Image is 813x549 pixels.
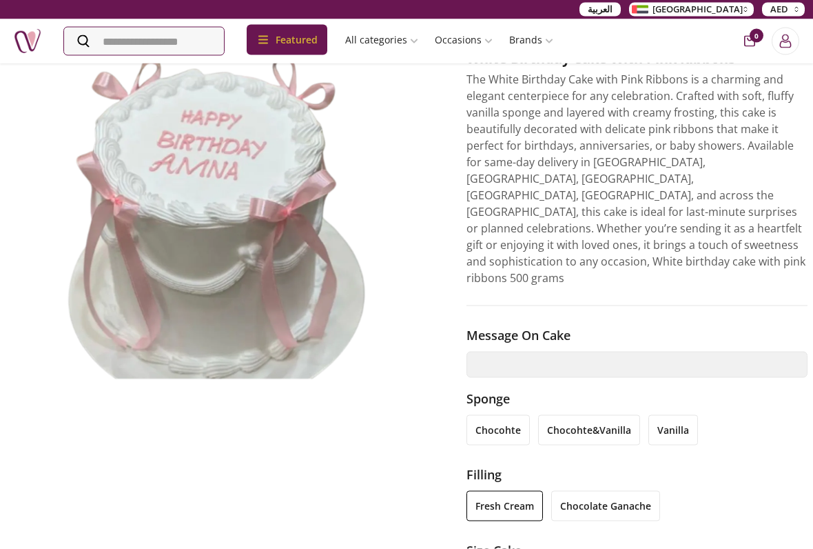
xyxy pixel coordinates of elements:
[588,3,613,17] span: العربية
[466,71,807,286] p: The White Birthday Cake with Pink Ribbons is a charming and elegant centerpiece for any celebrati...
[466,415,530,446] li: chocohte
[14,28,41,55] img: Nigwa-uae-gifts
[247,25,327,55] div: Featured
[466,389,807,408] h3: Sponge
[466,491,543,521] li: fresh cream
[772,28,799,55] button: Login
[750,29,763,43] span: 0
[466,465,807,484] h3: filling
[762,3,805,17] button: AED
[648,415,698,446] li: vanilla
[501,28,562,52] a: Brands
[551,491,660,521] li: chocolate ganache
[337,28,426,52] a: All categories
[6,13,439,396] img: White birthday cake with pink ribbons White Birthday Cake with Pink Ribbons كيك عيد ميلاد أبيض بش...
[64,28,224,55] input: Search
[770,3,788,17] span: AED
[426,28,501,52] a: Occasions
[632,6,648,14] img: Arabic_dztd3n.png
[466,326,807,345] h3: Message on cake
[744,36,755,47] button: cart-button
[652,3,743,17] span: [GEOGRAPHIC_DATA]
[538,415,640,446] li: chocohte&vanilla
[629,3,754,17] button: [GEOGRAPHIC_DATA]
